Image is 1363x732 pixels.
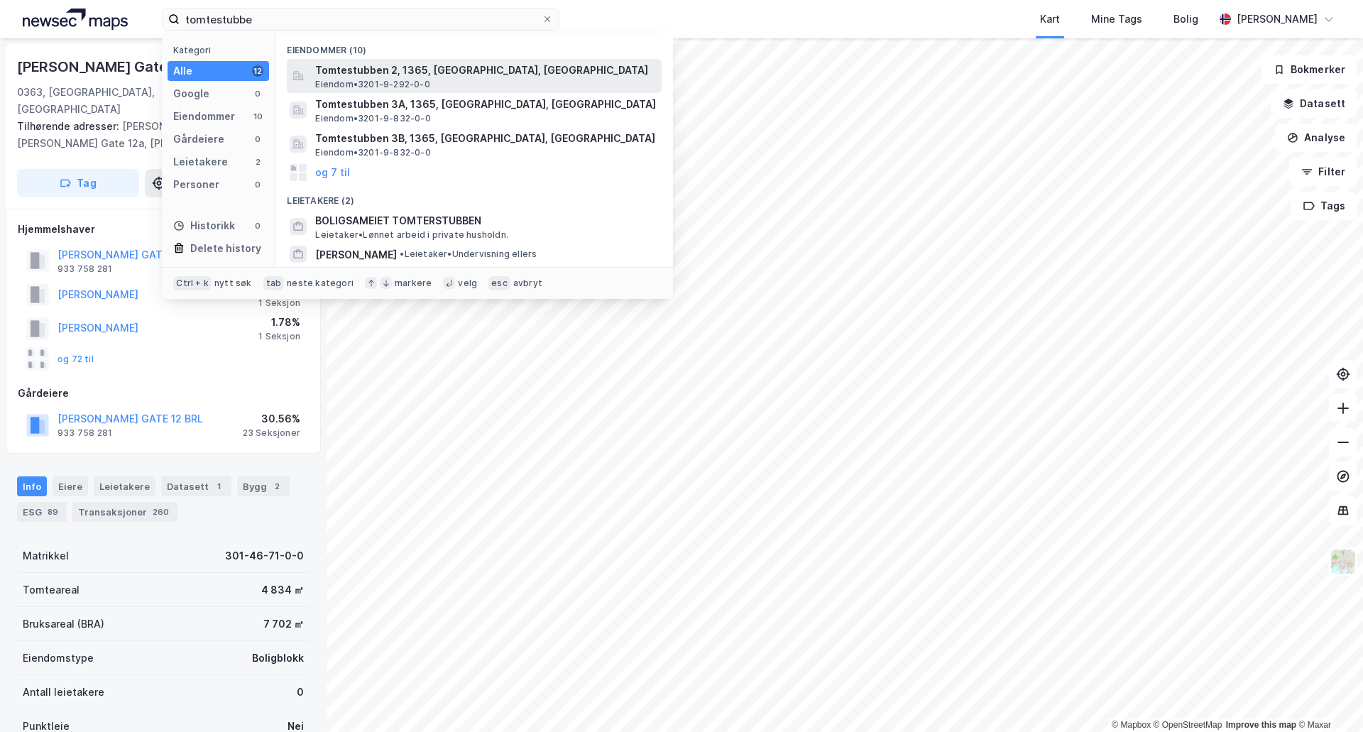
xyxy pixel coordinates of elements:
div: 0 [297,684,304,701]
div: 301-46-71-0-0 [225,547,304,564]
div: [PERSON_NAME] Gate 12d, [PERSON_NAME] Gate 12a, [PERSON_NAME] Gate 12c [17,118,298,152]
div: Eiendomstype [23,650,94,667]
div: Kart [1040,11,1060,28]
div: ESG [17,502,67,522]
div: Eiendommer [173,108,235,125]
span: Tomtestubben 2, 1365, [GEOGRAPHIC_DATA], [GEOGRAPHIC_DATA] [315,62,656,79]
div: Leietakere [173,153,228,170]
span: Tilhørende adresser: [17,120,122,132]
button: Tag [17,169,139,197]
div: Gårdeiere [18,385,309,402]
div: Bygg [237,476,290,496]
div: nytt søk [214,278,252,289]
div: Alle [173,62,192,80]
div: Bruksareal (BRA) [23,616,104,633]
div: 0 [252,179,263,190]
div: esc [488,276,510,290]
div: 2 [252,156,263,168]
div: 1 Seksjon [258,331,300,342]
div: Google [173,85,209,102]
div: Eiendommer (10) [275,33,673,59]
span: • [400,248,404,259]
div: 0 [252,220,263,231]
button: Filter [1289,158,1357,186]
div: [PERSON_NAME] Gate 12b [17,55,197,78]
div: 260 [150,505,172,519]
img: logo.a4113a55bc3d86da70a041830d287a7e.svg [23,9,128,30]
div: [PERSON_NAME] [1237,11,1318,28]
div: 30.56% [243,410,300,427]
div: Leietakere (2) [275,184,673,209]
div: Matrikkel [23,547,69,564]
div: markere [395,278,432,289]
a: Mapbox [1112,720,1151,730]
div: Transaksjoner [72,502,177,522]
input: Søk på adresse, matrikkel, gårdeiere, leietakere eller personer [180,9,542,30]
div: 933 758 281 [58,263,112,275]
span: [PERSON_NAME] [315,246,397,263]
iframe: Chat Widget [1292,664,1363,732]
div: Boligblokk [252,650,304,667]
span: Eiendom • 3201-9-292-0-0 [315,79,429,90]
a: Improve this map [1226,720,1296,730]
button: og 7 til [315,164,350,181]
div: Delete history [190,240,261,257]
div: Historikk [173,217,235,234]
div: Tomteareal [23,581,80,599]
span: BOLIGSAMEIET TOMTERSTUBBEN [315,212,656,229]
div: Info [17,476,47,496]
div: 0 [252,133,263,145]
div: 933 758 281 [58,427,112,439]
div: 1.78% [258,314,300,331]
div: 1 Seksjon [258,297,300,309]
div: 0363, [GEOGRAPHIC_DATA], [GEOGRAPHIC_DATA] [17,84,202,118]
span: Eiendom • 3201-9-832-0-0 [315,113,430,124]
div: Eiere [53,476,88,496]
button: Tags [1291,192,1357,220]
div: 0 [252,88,263,99]
div: Leietakere [94,476,155,496]
span: Leietaker • Undervisning ellers [400,248,537,260]
div: 23 Seksjoner [243,427,300,439]
div: Bolig [1173,11,1198,28]
button: Datasett [1271,89,1357,118]
div: 10 [252,111,263,122]
button: Analyse [1275,124,1357,152]
div: Antall leietakere [23,684,104,701]
div: Hjemmelshaver [18,221,309,238]
span: Tomtestubben 3B, 1365, [GEOGRAPHIC_DATA], [GEOGRAPHIC_DATA] [315,130,656,147]
div: velg [458,278,477,289]
span: Tomtestubben 3A, 1365, [GEOGRAPHIC_DATA], [GEOGRAPHIC_DATA] [315,96,656,113]
div: 7 702 ㎡ [263,616,304,633]
div: 2 [270,479,284,493]
div: Mine Tags [1091,11,1142,28]
img: Z [1330,548,1357,575]
div: 12 [252,65,263,77]
div: Kontrollprogram for chat [1292,664,1363,732]
div: Gårdeiere [173,131,224,148]
div: avbryt [513,278,542,289]
div: neste kategori [287,278,354,289]
div: Datasett [161,476,231,496]
div: Kategori [173,45,269,55]
a: OpenStreetMap [1154,720,1222,730]
button: Bokmerker [1261,55,1357,84]
div: 89 [45,505,61,519]
span: Leietaker • Lønnet arbeid i private husholdn. [315,229,508,241]
div: 4 834 ㎡ [261,581,304,599]
div: tab [263,276,285,290]
div: 1 [212,479,226,493]
span: Eiendom • 3201-9-832-0-0 [315,147,430,158]
div: Personer [173,176,219,193]
div: Ctrl + k [173,276,212,290]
